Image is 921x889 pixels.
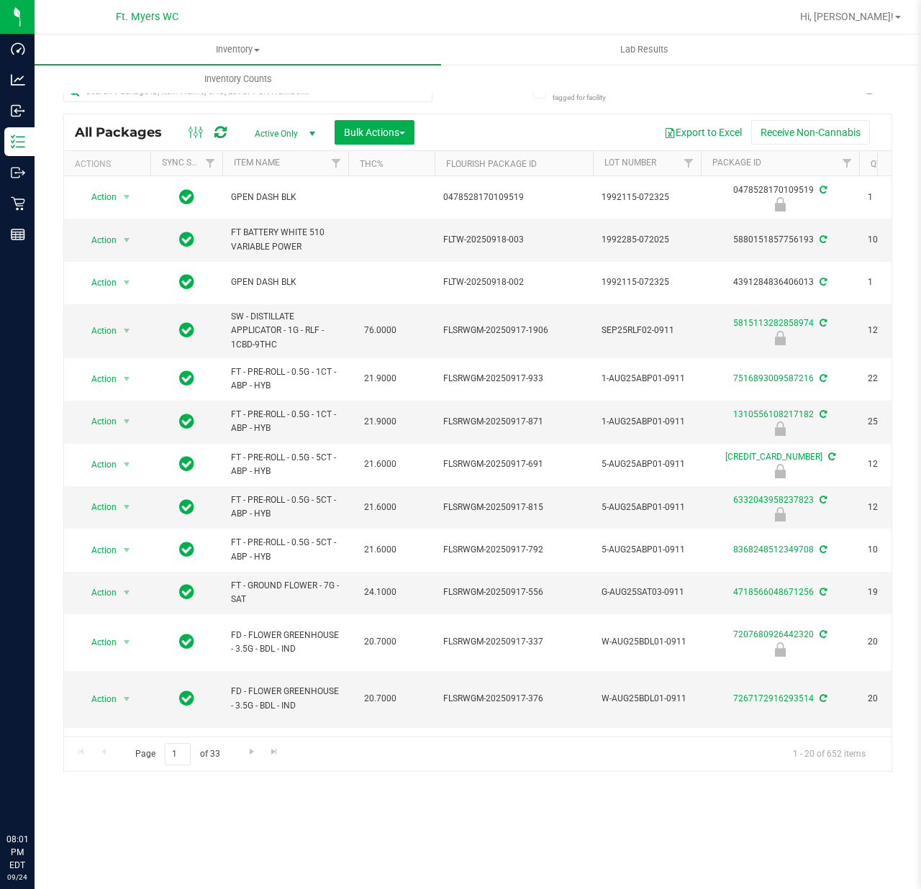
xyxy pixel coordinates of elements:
span: Action [78,583,117,603]
a: Go to the last page [264,743,285,762]
a: THC% [360,159,384,169]
div: Newly Received [699,331,861,345]
a: 7267172916293514 [733,693,814,703]
span: Sync from Compliance System [817,185,827,195]
a: 8368248512349708 [733,544,814,555]
span: 1 - 20 of 652 items [781,743,877,765]
span: FLSRWGM-20250917-815 [443,501,584,514]
span: 76.0000 [357,320,404,341]
span: Inventory Counts [185,73,291,86]
div: Newly Received [699,642,861,657]
span: W-AUG25BDL01-0911 [602,635,692,649]
div: Actions [75,159,145,169]
inline-svg: Analytics [11,73,25,87]
span: select [118,497,136,517]
span: Page of 33 [123,743,232,765]
span: 5-AUG25ABP01-0911 [602,543,692,557]
iframe: Resource center [14,774,58,817]
span: select [118,187,136,207]
a: 5815113282858974 [733,318,814,328]
div: Newly Received [699,507,861,521]
span: select [118,455,136,475]
span: Sync from Compliance System [817,409,827,419]
p: 08:01 PM EDT [6,833,28,872]
div: Newly Received [699,464,861,478]
span: select [118,583,136,603]
a: Lot Number [604,158,656,168]
span: GPEN DASH BLK [231,275,340,289]
span: SW - DISTILLATE APPLICATOR - 1G - RLF - 1CBD-9THC [231,310,340,352]
div: 0478528170109519 [699,183,861,211]
span: All Packages [75,124,176,140]
span: select [118,540,136,560]
div: Newly Received [699,421,861,436]
a: Inventory [35,35,441,65]
span: In Sync [179,688,194,708]
span: FLSRWGM-20250917-871 [443,415,584,429]
inline-svg: Outbound [11,165,25,180]
span: Action [78,540,117,560]
span: GPEN DASH BLK [231,191,340,204]
span: FLSRWGM-20250917-337 [443,635,584,649]
span: 21.6000 [357,497,404,518]
inline-svg: Inbound [11,104,25,118]
div: Locked due to Testing Failure [699,197,861,211]
span: Action [78,632,117,652]
div: 5880151857756193 [699,233,861,247]
span: 21.9000 [357,368,404,389]
a: 1310556108217182 [733,409,814,419]
span: FT - GROUND FLOWER - 7G - SAT [231,579,340,606]
div: 4391284836406013 [699,275,861,289]
span: In Sync [179,368,194,388]
a: Filter [835,151,859,175]
span: In Sync [179,632,194,652]
span: Sync from Compliance System [817,693,827,703]
a: Flourish Package ID [446,159,537,169]
span: FD - FLOWER GREENHOUSE - 3.5G - BDL - IND [231,685,340,712]
span: 21.6000 [357,454,404,475]
a: Go to the next page [241,743,262,762]
span: FT - PRE-ROLL - 0.5G - 1CT - ABP - HYB [231,365,340,393]
span: select [118,273,136,293]
button: Bulk Actions [335,120,414,145]
span: FT - PRE-ROLL - 0.5G - 5CT - ABP - HYB [231,536,340,563]
span: FT - PRE-ROLL - 0.5G - 5CT - ABP - HYB [231,493,340,521]
a: Qty [871,159,886,169]
span: Action [78,187,117,207]
span: In Sync [179,272,194,292]
span: Bulk Actions [344,127,405,138]
a: Inventory Counts [35,64,441,94]
span: Sync from Compliance System [817,318,827,328]
span: 20.7000 [357,688,404,709]
input: 1 [165,743,191,765]
span: 1-AUG25ABP01-0911 [602,372,692,386]
span: Action [78,230,117,250]
span: Lab Results [601,43,688,56]
span: Sync from Compliance System [826,452,835,462]
inline-svg: Reports [11,227,25,242]
span: Sync from Compliance System [817,587,827,597]
span: In Sync [179,539,194,560]
a: 6332043958237823 [733,495,814,505]
span: GL - VAPE CART LIVE ROSIN - 0.5G - BCT - IND [231,735,340,762]
span: Ft. Myers WC [116,11,178,23]
span: select [118,230,136,250]
span: 20.7000 [357,632,404,652]
span: FLSRWGM-20250917-556 [443,585,584,599]
span: Hi, [PERSON_NAME]! [800,11,894,22]
span: Sync from Compliance System [817,277,827,287]
span: Action [78,455,117,475]
span: 1992285-072025 [602,233,692,247]
span: FLSRWGM-20250917-933 [443,372,584,386]
span: FLSRWGM-20250917-691 [443,457,584,471]
a: Package ID [712,158,761,168]
span: Inventory [35,43,441,56]
span: Action [78,497,117,517]
a: [CREDIT_CARD_NUMBER] [725,452,822,462]
inline-svg: Inventory [11,135,25,149]
span: FLSRWGM-20250917-376 [443,692,584,706]
span: W-AUG25BDL01-0911 [602,692,692,706]
span: 5-AUG25ABP01-0911 [602,501,692,514]
span: Action [78,689,117,709]
a: Sync Status [162,158,217,168]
